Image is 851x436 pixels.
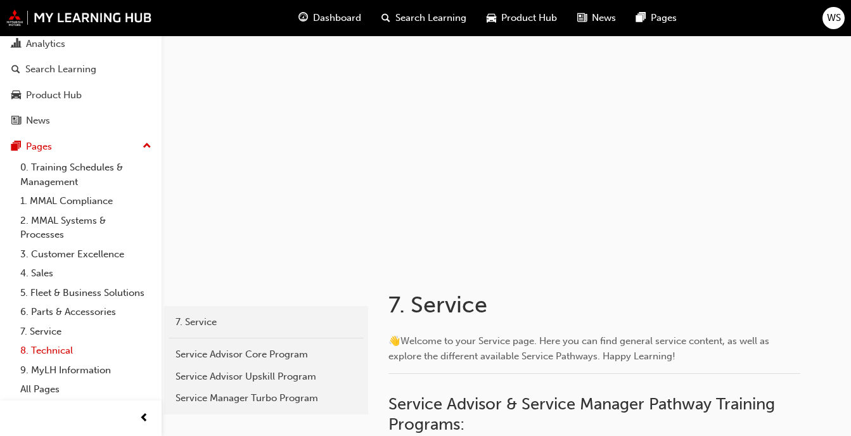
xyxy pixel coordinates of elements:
span: Search Learning [395,11,466,25]
span: prev-icon [139,411,149,426]
div: News [26,113,50,128]
a: 7. Service [15,322,157,342]
a: 2. MMAL Systems & Processes [15,211,157,245]
span: pages-icon [11,141,21,153]
div: Search Learning [25,62,96,77]
a: 1. MMAL Compliance [15,191,157,211]
a: News [5,109,157,132]
button: DashboardAnalyticsSearch LearningProduct HubNews [5,4,157,135]
span: news-icon [11,115,21,127]
span: car-icon [11,90,21,101]
a: Service Advisor Upskill Program [169,366,363,388]
a: car-iconProduct Hub [477,5,567,31]
a: Service Advisor Core Program [169,343,363,366]
span: Product Hub [501,11,557,25]
a: 0. Training Schedules & Management [15,158,157,191]
div: 7. Service [176,315,357,330]
span: search-icon [11,64,20,75]
a: 9. MyLH Information [15,361,157,380]
a: Search Learning [5,58,157,81]
a: guage-iconDashboard [288,5,371,31]
a: Product Hub [5,84,157,107]
span: up-icon [143,138,151,155]
a: All Pages [15,380,157,399]
span: news-icon [577,10,587,26]
a: Service Manager Turbo Program [169,387,363,409]
span: guage-icon [298,10,308,26]
a: news-iconNews [567,5,626,31]
span: Service Advisor & Service Manager Pathway Training Programs: [388,394,779,434]
button: Pages [5,135,157,158]
div: Analytics [26,37,65,51]
span: Welcome to your Service page. Here you can find general service content, as well as explore the d... [388,335,772,362]
a: 5. Fleet & Business Solutions [15,283,157,303]
a: 8. Technical [15,341,157,361]
div: Product Hub [26,88,82,103]
span: Pages [651,11,677,25]
a: 7. Service [169,311,363,333]
h1: 7. Service [388,291,755,319]
img: mmal [6,10,152,26]
a: Analytics [5,32,157,56]
a: 6. Parts & Accessories [15,302,157,322]
a: 3. Customer Excellence [15,245,157,264]
div: Service Advisor Core Program [176,347,357,362]
span: 👋 [388,335,400,347]
span: pages-icon [636,10,646,26]
span: search-icon [381,10,390,26]
span: car-icon [487,10,496,26]
a: pages-iconPages [626,5,687,31]
a: 4. Sales [15,264,157,283]
span: WS [827,11,841,25]
div: Service Manager Turbo Program [176,391,357,406]
button: WS [822,7,845,29]
span: News [592,11,616,25]
span: Dashboard [313,11,361,25]
div: Pages [26,139,52,154]
span: chart-icon [11,39,21,50]
a: search-iconSearch Learning [371,5,477,31]
div: Service Advisor Upskill Program [176,369,357,384]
